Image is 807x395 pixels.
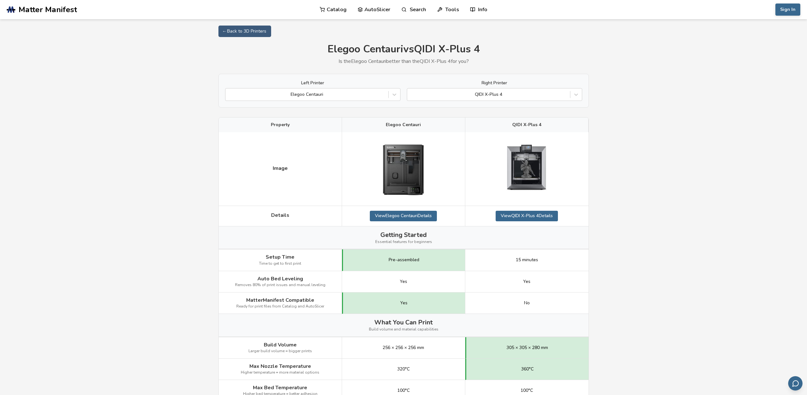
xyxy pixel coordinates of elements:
span: Yes [523,279,530,284]
label: Right Printer [407,80,582,86]
button: Sign In [775,4,800,16]
span: Larger build volume = bigger prints [248,349,312,353]
span: No [524,300,530,306]
span: Build Volume [264,342,297,348]
img: QIDI X-Plus 4 [495,137,559,201]
span: 256 × 256 × 256 mm [383,345,424,350]
span: Removes 80% of print issues and manual leveling [235,283,325,287]
span: Essential features for beginners [375,240,432,244]
span: Elegoo Centauri [386,122,421,127]
span: QIDI X-Plus 4 [512,122,541,127]
span: Max Nozzle Temperature [249,363,311,369]
span: MatterManifest Compatible [246,297,314,303]
span: Time to get to first print [259,262,301,266]
span: 100°C [397,388,410,393]
span: Property [271,122,290,127]
span: Getting Started [380,231,427,239]
span: Yes [400,300,407,306]
span: Pre-assembled [389,257,419,262]
span: 320°C [397,367,410,372]
span: 15 minutes [516,257,538,262]
span: Setup Time [266,254,294,260]
a: ViewElegoo CentauriDetails [370,211,437,221]
input: QIDI X-Plus 4 [410,92,412,97]
h1: Elegoo Centauri vs QIDI X-Plus 4 [218,43,589,55]
span: Max Bed Temperature [253,385,307,391]
span: 305 × 305 × 280 mm [506,345,548,350]
span: Yes [400,279,407,284]
a: ViewQIDI X-Plus 4Details [496,211,558,221]
span: Auto Bed Leveling [257,276,303,282]
span: Image [273,165,288,171]
button: Send feedback via email [788,376,803,391]
span: Details [271,212,289,218]
label: Left Printer [225,80,400,86]
input: Elegoo Centauri [229,92,230,97]
span: Matter Manifest [19,5,77,14]
span: 360°C [521,367,534,372]
span: Ready for print files from Catalog and AutoSlicer [236,304,324,309]
span: 100°C [521,388,533,393]
a: ← Back to 3D Printers [218,26,271,37]
img: Elegoo Centauri [371,137,435,201]
span: Build volume and material capabilities [369,327,438,332]
span: What You Can Print [374,319,433,326]
span: Higher temperature = more material options [241,370,319,375]
p: Is the Elegoo Centauri better than the QIDI X-Plus 4 for you? [218,58,589,64]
